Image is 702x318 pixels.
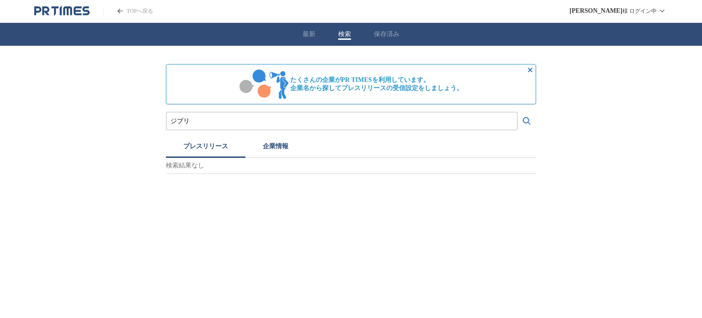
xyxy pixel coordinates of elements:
button: プレスリリース [166,138,245,158]
button: 非表示にする [525,65,536,75]
button: 検索 [338,30,351,38]
span: [PERSON_NAME] [569,7,622,15]
p: 検索結果なし [166,158,536,174]
input: プレスリリースおよび企業を検索する [170,116,513,126]
button: 検索する [518,112,536,130]
a: PR TIMESのトップページはこちら [34,5,90,16]
a: PR TIMESのトップページはこちら [103,7,153,15]
button: 最新 [303,30,315,38]
button: 保存済み [374,30,399,38]
span: たくさんの企業がPR TIMESを利用しています。 企業名から探してプレスリリースの受信設定をしましょう。 [290,76,463,92]
button: 企業情報 [245,138,306,158]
